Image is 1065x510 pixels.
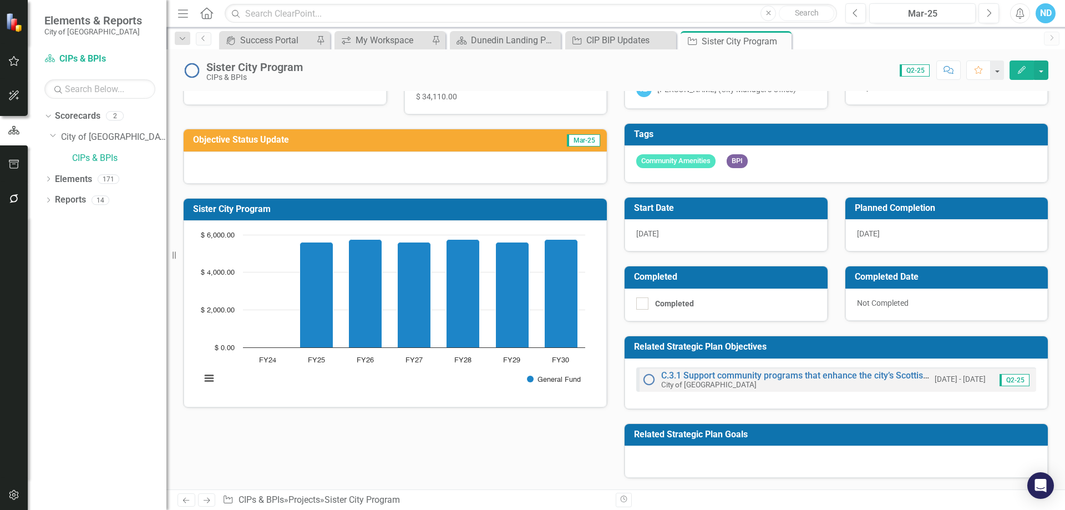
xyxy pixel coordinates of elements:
text: FY28 [454,357,471,364]
input: Search Below... [44,79,155,99]
h3: Start Date [634,203,822,213]
button: Search [779,6,834,21]
h3: Completed Date [855,272,1043,282]
small: City of [GEOGRAPHIC_DATA] [44,27,142,36]
div: Success Portal [240,33,313,47]
a: CIPs & BPIs [239,494,284,505]
a: Scorecards [55,110,100,123]
div: My Workspace [356,33,429,47]
div: Mar-25 [873,7,972,21]
div: Not Completed [845,289,1048,321]
span: City Commission [857,83,915,92]
button: Show General Fund [527,375,581,383]
a: CIP BIP Updates [568,33,673,47]
a: Projects [288,494,320,505]
h3: Completed [634,272,822,282]
small: [DATE] - [DATE] [935,374,986,385]
text: FY30 [552,357,569,364]
text: $ 4,000.00 [201,269,235,276]
div: Sister City Program [206,61,303,73]
div: 2 [106,112,124,121]
path: FY27, 5,610. General Fund. [398,243,431,348]
img: Not Started [183,62,201,79]
h3: Sister City Program [193,204,601,214]
span: Q2-25 [1000,374,1029,386]
small: City of [GEOGRAPHIC_DATA] [661,380,757,389]
input: Search ClearPoint... [225,4,837,23]
img: Not Started [642,373,656,386]
a: Dunedin Landing Page [453,33,558,47]
a: Reports [55,194,86,206]
button: View chart menu, Chart [201,371,217,386]
path: FY29, 5,610. General Fund. [496,243,529,348]
div: CIPs & BPIs [206,73,303,82]
span: Q2-25 [900,64,930,77]
div: CIP BIP Updates [586,33,673,47]
div: 14 [92,195,109,205]
path: FY30, 5,760. General Fund. [545,240,578,348]
text: $ 2,000.00 [201,307,235,314]
text: FY25 [308,357,325,364]
text: $ 0.00 [215,345,235,352]
text: FY29 [503,357,520,364]
span: Elements & Reports [44,14,142,27]
h3: Tags [634,129,1042,139]
span: $ 34,110.00 [416,92,457,101]
div: Open Intercom Messenger [1027,472,1054,499]
h3: Related Strategic Plan Goals [634,430,1042,440]
div: Sister City Program [702,34,789,48]
button: ND [1036,3,1056,23]
a: C.3.1 Support community programs that enhance the city’s Scottish cultural heritage [661,370,996,381]
path: FY25, 5,610. General Fund. [300,243,333,348]
div: Dunedin Landing Page [471,33,558,47]
a: CIPs & BPIs [72,152,166,165]
div: Chart. Highcharts interactive chart. [195,229,595,396]
span: Community Amenities [636,154,716,168]
img: ClearPoint Strategy [6,12,25,32]
path: FY28, 5,760. General Fund. [447,240,480,348]
span: Search [795,8,819,17]
text: FY24 [259,357,276,364]
text: FY27 [405,357,423,364]
a: Success Portal [222,33,313,47]
a: My Workspace [337,33,429,47]
a: Elements [55,173,92,186]
h3: Objective Status Update [193,135,494,145]
h3: Related Strategic Plan Objectives [634,342,1042,352]
span: [DATE] [857,229,880,238]
a: City of [GEOGRAPHIC_DATA] [61,131,166,144]
div: 171 [98,174,119,184]
div: » » [222,494,607,507]
h3: Planned Completion [855,203,1043,213]
a: CIPs & BPIs [44,53,155,65]
div: Sister City Program [324,494,400,505]
span: [DATE] [636,229,659,238]
button: Mar-25 [869,3,976,23]
span: BPI [727,154,748,168]
text: $ 6,000.00 [201,232,235,239]
path: FY26, 5,760. General Fund. [349,240,382,348]
svg: Interactive chart [195,229,591,396]
span: Mar-25 [567,134,600,147]
text: FY26 [357,357,374,364]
